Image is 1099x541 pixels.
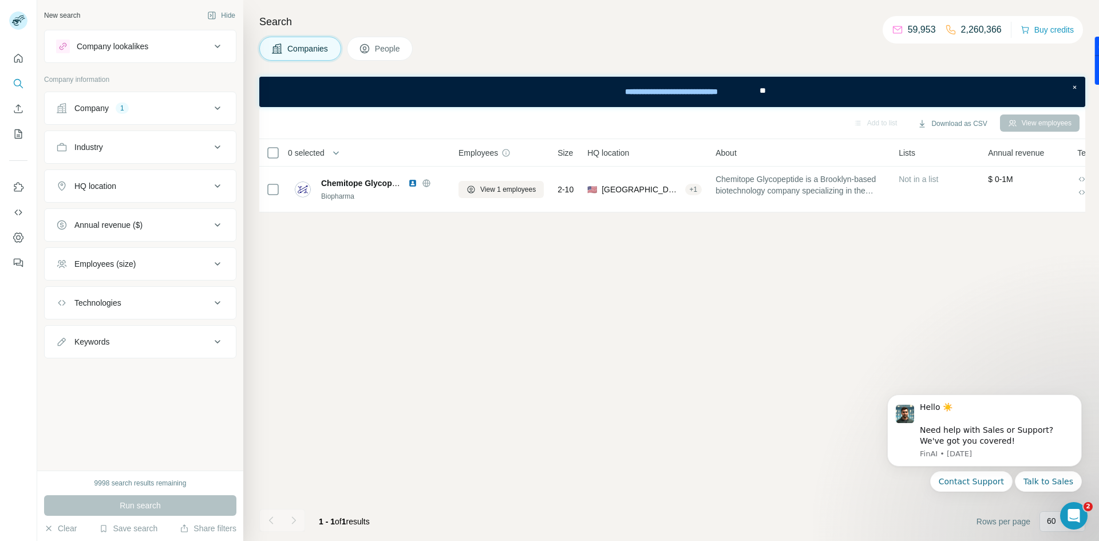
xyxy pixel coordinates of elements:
span: 1 [342,517,346,526]
iframe: Intercom live chat [1060,502,1088,530]
span: 2 [1084,502,1093,511]
button: Quick start [9,48,27,69]
p: 2,260,366 [961,23,1002,37]
span: 2-10 [558,184,574,195]
div: HQ location [74,180,116,192]
span: Not in a list [899,175,938,184]
span: Chemitope Glycopeptide is a Brooklyn-based biotechnology company specializing in the chemical syn... [715,173,885,196]
div: Biopharma [321,191,445,202]
div: + 1 [685,184,702,195]
div: Industry [74,141,103,153]
span: of [335,517,342,526]
button: Hide [199,7,243,24]
iframe: Intercom notifications message [870,380,1099,535]
button: Company lookalikes [45,33,236,60]
button: Industry [45,133,236,161]
span: Size [558,147,573,159]
img: Logo of Chemitope Glycopeptide [294,180,312,199]
span: Chemitope Glycopeptide [321,179,416,188]
span: $ 0-1M [988,175,1013,184]
span: results [319,517,370,526]
span: People [375,43,401,54]
div: Technologies [74,297,121,309]
p: Company information [44,74,236,85]
div: 9998 search results remaining [94,478,187,488]
span: [GEOGRAPHIC_DATA], [US_STATE] [602,184,680,195]
button: Download as CSV [910,115,995,132]
button: Company1 [45,94,236,122]
span: View 1 employees [480,184,536,195]
span: Companies [287,43,329,54]
div: Annual revenue ($) [74,219,143,231]
button: View 1 employees [458,181,544,198]
button: Dashboard [9,227,27,248]
button: Use Surfe on LinkedIn [9,177,27,198]
button: Employees (size) [45,250,236,278]
div: New search [44,10,80,21]
span: 0 selected [288,147,325,159]
span: Employees [458,147,498,159]
button: Enrich CSV [9,98,27,119]
span: HQ location [587,147,629,159]
iframe: Banner [259,77,1085,107]
div: Company [74,102,109,114]
span: Lists [899,147,915,159]
div: Company lookalikes [77,41,148,52]
button: Use Surfe API [9,202,27,223]
span: 🇺🇸 [587,184,597,195]
span: Annual revenue [988,147,1044,159]
button: Technologies [45,289,236,317]
div: Employees (size) [74,258,136,270]
img: LinkedIn logo [408,179,417,188]
button: My lists [9,124,27,144]
button: Buy credits [1021,22,1074,38]
button: Clear [44,523,77,534]
button: HQ location [45,172,236,200]
button: Save search [99,523,157,534]
span: About [715,147,737,159]
h4: Search [259,14,1085,30]
div: 1 [116,103,129,113]
button: Search [9,73,27,94]
button: Share filters [180,523,236,534]
span: 1 - 1 [319,517,335,526]
button: Keywords [45,328,236,356]
button: Feedback [9,252,27,273]
p: 59,953 [908,23,936,37]
button: Annual revenue ($) [45,211,236,239]
div: Keywords [74,336,109,347]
